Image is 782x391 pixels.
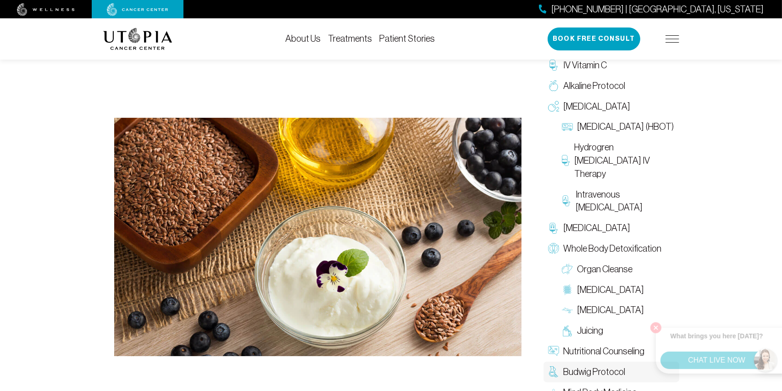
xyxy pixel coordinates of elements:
a: IV Vitamin C [544,55,679,76]
span: [MEDICAL_DATA] [564,100,631,113]
img: Oxygen Therapy [548,101,559,112]
a: Treatments [328,33,372,44]
img: Organ Cleanse [562,264,573,275]
span: IV Vitamin C [564,59,607,72]
img: wellness [17,3,75,16]
img: Intravenous Ozone Therapy [562,195,571,206]
img: Colon Therapy [562,284,573,295]
img: cancer center [107,3,168,16]
a: Organ Cleanse [557,259,679,280]
img: icon-hamburger [666,35,679,43]
span: Nutritional Counseling [564,345,645,358]
a: [MEDICAL_DATA] [544,96,679,117]
span: [MEDICAL_DATA] [564,221,631,235]
img: Hydrogren Peroxide IV Therapy [562,155,570,166]
span: Alkaline Protocol [564,79,626,93]
span: Juicing [577,324,604,337]
span: [MEDICAL_DATA] [577,303,644,317]
a: Alkaline Protocol [544,76,679,96]
button: Book Free Consult [548,28,640,50]
img: Budwig Protocol [548,366,559,377]
span: Organ Cleanse [577,263,633,276]
a: About Us [285,33,321,44]
img: Lymphatic Massage [562,305,573,316]
span: Hydrogren [MEDICAL_DATA] IV Therapy [574,141,675,180]
a: Hydrogren [MEDICAL_DATA] IV Therapy [557,137,679,184]
span: Budwig Protocol [564,365,626,379]
span: [MEDICAL_DATA] [577,283,644,297]
a: [MEDICAL_DATA] [557,300,679,320]
a: [MEDICAL_DATA] (HBOT) [557,116,679,137]
a: [MEDICAL_DATA] [544,218,679,238]
a: Budwig Protocol [544,362,679,382]
a: [MEDICAL_DATA] [557,280,679,300]
img: logo [103,28,172,50]
span: Intravenous [MEDICAL_DATA] [576,188,674,215]
img: Budwig Protocol [114,118,521,356]
a: Intravenous [MEDICAL_DATA] [557,184,679,218]
img: Alkaline Protocol [548,80,559,91]
img: Chelation Therapy [548,223,559,234]
a: Whole Body Detoxification [544,238,679,259]
img: Juicing [562,325,573,336]
img: Whole Body Detoxification [548,243,559,254]
img: IV Vitamin C [548,60,559,71]
span: [MEDICAL_DATA] (HBOT) [577,120,674,133]
img: Nutritional Counseling [548,346,559,357]
img: Hyperbaric Oxygen Therapy (HBOT) [562,121,573,132]
a: Juicing [557,320,679,341]
a: Nutritional Counseling [544,341,679,362]
span: [PHONE_NUMBER] | [GEOGRAPHIC_DATA], [US_STATE] [551,3,764,16]
a: Patient Stories [379,33,435,44]
a: [PHONE_NUMBER] | [GEOGRAPHIC_DATA], [US_STATE] [539,3,764,16]
span: Whole Body Detoxification [564,242,662,255]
